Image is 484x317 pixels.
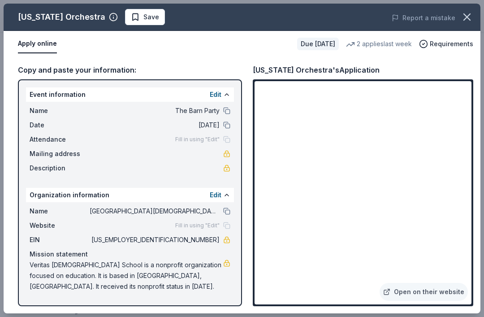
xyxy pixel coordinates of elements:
[419,39,473,49] button: Requirements
[30,220,90,231] span: Website
[125,9,165,25] button: Save
[175,136,220,143] span: Fill in using "Edit"
[18,10,105,24] div: [US_STATE] Orchestra
[143,12,159,22] span: Save
[30,249,230,260] div: Mission statement
[30,260,223,292] span: Veritas [DEMOGRAPHIC_DATA] School is a nonprofit organization focused on education. It is based i...
[90,234,220,245] span: [US_EMPLOYER_IDENTIFICATION_NUMBER]
[297,38,339,50] div: Due [DATE]
[430,39,473,49] span: Requirements
[90,120,220,130] span: [DATE]
[30,105,90,116] span: Name
[253,64,380,76] div: [US_STATE] Orchestra's Application
[380,283,468,301] a: Open on their website
[210,89,221,100] button: Edit
[30,234,90,245] span: EIN
[90,206,220,217] span: [GEOGRAPHIC_DATA][DEMOGRAPHIC_DATA]
[30,134,90,145] span: Attendance
[175,222,220,229] span: Fill in using "Edit"
[392,13,455,23] button: Report a mistake
[26,188,234,202] div: Organization information
[18,35,57,53] button: Apply online
[30,148,90,159] span: Mailing address
[30,206,90,217] span: Name
[346,39,412,49] div: 2 applies last week
[210,190,221,200] button: Edit
[18,64,242,76] div: Copy and paste your information:
[90,105,220,116] span: The Barn Party
[30,163,90,174] span: Description
[26,87,234,102] div: Event information
[30,120,90,130] span: Date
